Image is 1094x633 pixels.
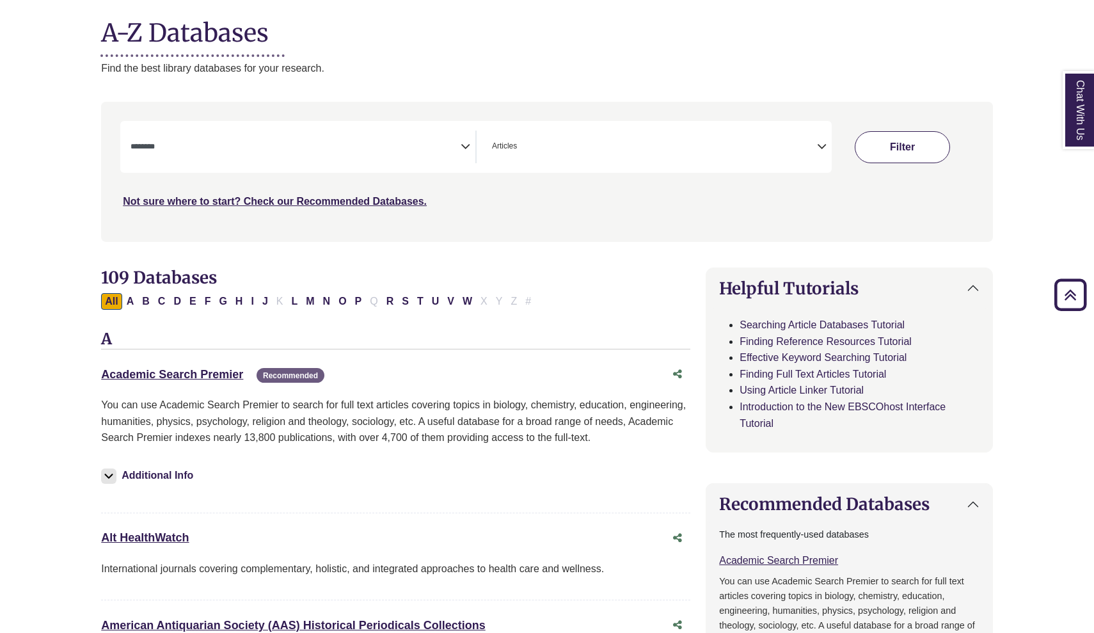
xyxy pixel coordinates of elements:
[443,293,458,310] button: Filter Results V
[215,293,230,310] button: Filter Results G
[719,527,979,542] p: The most frequently-used databases
[413,293,427,310] button: Filter Results T
[459,293,476,310] button: Filter Results W
[855,131,950,163] button: Submit for Search Results
[335,293,350,310] button: Filter Results O
[101,368,243,381] a: Academic Search Premier
[154,293,170,310] button: Filter Results C
[398,293,413,310] button: Filter Results S
[101,293,122,310] button: All
[287,293,301,310] button: Filter Results L
[232,293,247,310] button: Filter Results H
[665,526,690,550] button: Share this database
[101,8,993,47] h1: A-Z Databases
[138,293,154,310] button: Filter Results B
[383,293,398,310] button: Filter Results R
[131,143,461,153] textarea: Search
[170,293,185,310] button: Filter Results D
[302,293,318,310] button: Filter Results M
[101,619,486,632] a: American Antiquarian Society (AAS) Historical Periodicals Collections
[492,140,517,152] span: Articles
[101,531,189,544] a: Alt HealthWatch
[740,401,946,429] a: Introduction to the New EBSCOhost Interface Tutorial
[101,397,690,446] p: You can use Academic Search Premier to search for full text articles covering topics in biology, ...
[319,293,335,310] button: Filter Results N
[123,293,138,310] button: Filter Results A
[101,60,993,77] p: Find the best library databases for your research.
[101,295,536,306] div: Alpha-list to filter by first letter of database name
[1050,286,1091,303] a: Back to Top
[706,268,992,308] button: Helpful Tutorials
[257,368,324,383] span: Recommended
[101,330,690,349] h3: A
[186,293,200,310] button: Filter Results E
[123,196,427,207] a: Not sure where to start? Check our Recommended Databases.
[101,102,993,241] nav: Search filters
[101,467,197,485] button: Additional Info
[428,293,443,310] button: Filter Results U
[740,336,912,347] a: Finding Reference Resources Tutorial
[487,140,517,152] li: Articles
[201,293,215,310] button: Filter Results F
[665,362,690,387] button: Share this database
[258,293,272,310] button: Filter Results J
[351,293,366,310] button: Filter Results P
[740,352,907,363] a: Effective Keyword Searching Tutorial
[706,484,992,524] button: Recommended Databases
[101,267,217,288] span: 109 Databases
[247,293,257,310] button: Filter Results I
[719,555,838,566] a: Academic Search Premier
[740,319,905,330] a: Searching Article Databases Tutorial
[740,369,886,380] a: Finding Full Text Articles Tutorial
[740,385,864,396] a: Using Article Linker Tutorial
[101,561,690,577] p: International journals covering complementary, holistic, and integrated approaches to health care...
[519,143,525,153] textarea: Search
